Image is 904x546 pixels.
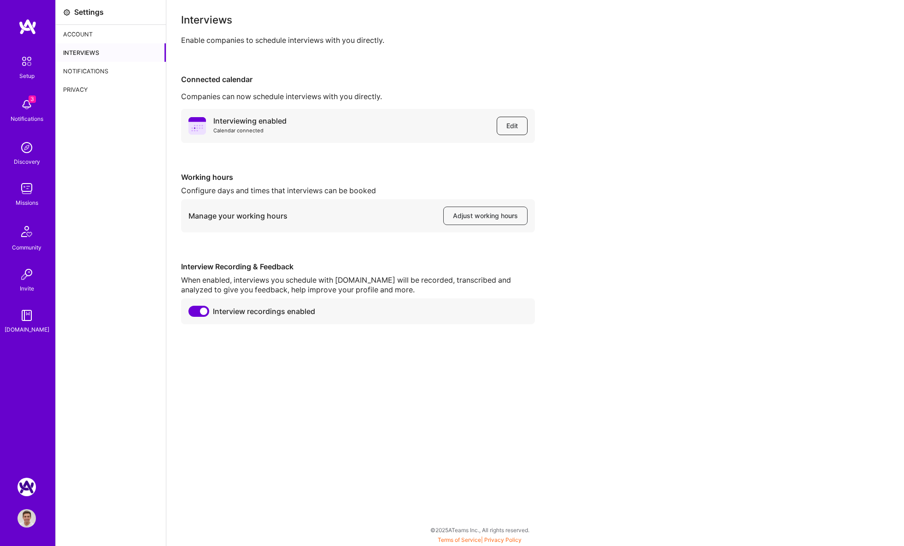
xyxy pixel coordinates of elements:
[18,18,37,35] img: logo
[484,536,522,543] a: Privacy Policy
[74,7,104,17] div: Settings
[438,536,481,543] a: Terms of Service
[16,198,38,208] div: Missions
[181,172,535,182] div: Working hours
[181,275,535,295] div: When enabled, interviews you schedule with [DOMAIN_NAME] will be recorded, transcribed and analyz...
[18,179,36,198] img: teamwork
[16,220,38,243] img: Community
[213,116,287,126] div: Interviewing enabled
[181,15,889,24] div: Interviews
[56,80,166,99] div: Privacy
[181,186,535,196] div: Configure days and times that interviews can be booked
[188,117,206,135] i: icon PurpleCalendar
[14,157,40,166] div: Discovery
[506,121,518,131] span: Edit
[181,75,889,84] div: Connected calendar
[56,62,166,80] div: Notifications
[63,9,70,16] i: icon Settings
[18,265,36,284] img: Invite
[497,117,528,135] button: Edit
[453,211,518,220] span: Adjust working hours
[188,211,288,221] div: Manage your working hours
[18,95,36,114] img: bell
[12,243,41,252] div: Community
[5,325,49,334] div: [DOMAIN_NAME]
[20,284,34,293] div: Invite
[181,36,889,45] div: Enable companies to schedule interviews with you directly.
[213,126,287,136] div: Calendar connected
[181,262,535,272] div: Interview Recording & Feedback
[438,536,522,543] span: |
[18,138,36,157] img: discovery
[17,52,36,71] img: setup
[15,509,38,528] a: User Avatar
[56,43,166,62] div: Interviews
[443,207,528,225] button: Adjust working hours
[18,306,36,325] img: guide book
[19,71,35,81] div: Setup
[181,92,889,101] div: Companies can now schedule interviews with you directly.
[18,509,36,528] img: User Avatar
[18,478,36,496] img: A.Team: Google Calendar Integration Testing
[11,114,43,124] div: Notifications
[213,307,315,316] span: Interview recordings enabled
[29,95,36,103] span: 3
[55,518,904,541] div: © 2025 ATeams Inc., All rights reserved.
[56,25,166,43] div: Account
[15,478,38,496] a: A.Team: Google Calendar Integration Testing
